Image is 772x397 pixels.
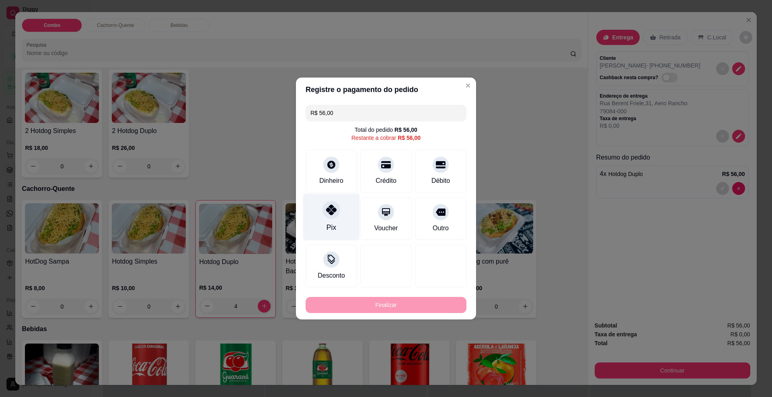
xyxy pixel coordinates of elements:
[318,271,345,280] div: Desconto
[431,176,450,186] div: Débito
[374,223,398,233] div: Voucher
[310,105,462,121] input: Ex.: hambúrguer de cordeiro
[351,134,421,142] div: Restante a cobrar
[376,176,396,186] div: Crédito
[398,134,421,142] div: R$ 56,00
[394,126,417,134] div: R$ 56,00
[462,79,474,92] button: Close
[326,222,336,233] div: Pix
[319,176,343,186] div: Dinheiro
[355,126,417,134] div: Total do pedido
[296,78,476,102] header: Registre o pagamento do pedido
[433,223,449,233] div: Outro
